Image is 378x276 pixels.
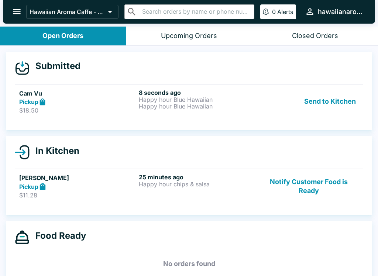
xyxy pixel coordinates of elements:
[7,2,26,21] button: open drawer
[19,89,136,98] h5: Cam Vu
[277,8,293,15] p: Alerts
[26,5,118,19] button: Hawaiian Aroma Caffe - Waikiki Beachcomber
[140,7,251,17] input: Search orders by name or phone number
[301,89,359,114] button: Send to Kitchen
[292,32,338,40] div: Closed Orders
[15,84,363,119] a: Cam VuPickup$18.508 seconds agoHappy hour Blue HawaiianHappy hour Blue HawaiianSend to Kitchen
[30,145,79,156] h4: In Kitchen
[19,183,38,190] strong: Pickup
[42,32,83,40] div: Open Orders
[161,32,217,40] div: Upcoming Orders
[139,103,255,110] p: Happy hour Blue Hawaiian
[139,89,255,96] h6: 8 seconds ago
[139,173,255,181] h6: 25 minutes ago
[15,169,363,203] a: [PERSON_NAME]Pickup$11.2825 minutes agoHappy hour chips & salsaNotify Customer Food is Ready
[30,61,80,72] h4: Submitted
[19,98,38,106] strong: Pickup
[19,192,136,199] p: $11.28
[259,173,359,199] button: Notify Customer Food is Ready
[272,8,276,15] p: 0
[139,96,255,103] p: Happy hour Blue Hawaiian
[30,8,105,15] p: Hawaiian Aroma Caffe - Waikiki Beachcomber
[139,181,255,187] p: Happy hour chips & salsa
[19,173,136,182] h5: [PERSON_NAME]
[30,230,86,241] h4: Food Ready
[19,107,136,114] p: $18.50
[302,4,366,20] button: hawaiianaromacaffe
[318,7,363,16] div: hawaiianaromacaffe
